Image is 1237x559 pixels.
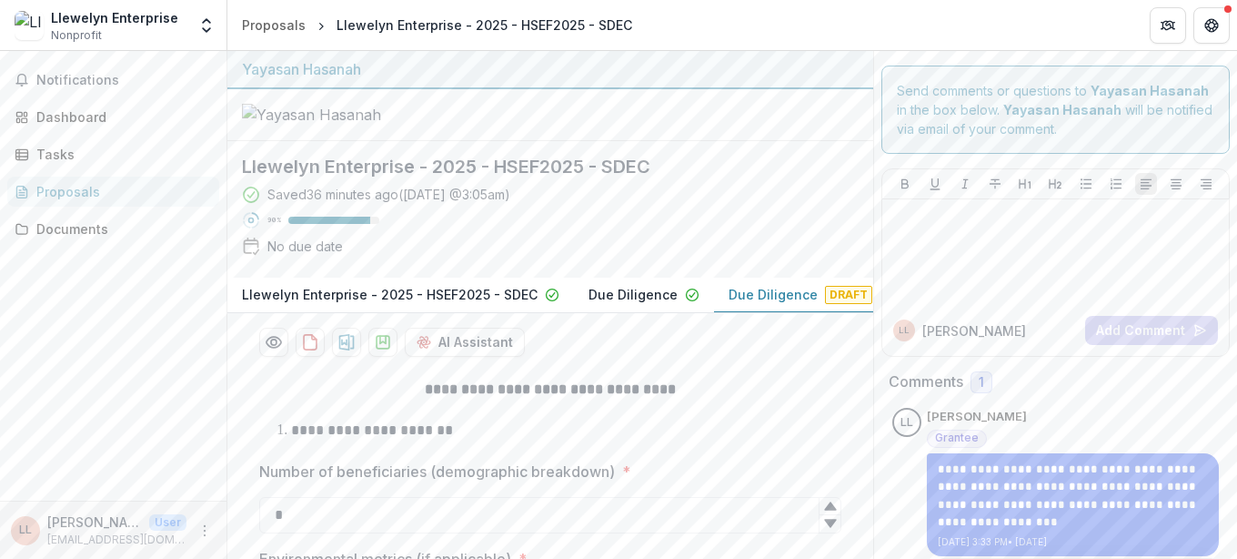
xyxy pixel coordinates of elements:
[894,173,916,195] button: Bold
[881,66,1230,154] div: Send comments or questions to in the box below. will be notified via email of your comment.
[267,185,510,204] div: Saved 36 minutes ago ( [DATE] @ 3:05am )
[36,107,205,127] div: Dashboard
[235,12,639,38] nav: breadcrumb
[1003,102,1121,117] strong: Yayasan Hasanah
[149,514,186,531] p: User
[51,27,102,44] span: Nonprofit
[194,520,216,542] button: More
[368,328,397,357] button: download-proposal
[405,328,525,357] button: AI Assistant
[1135,173,1157,195] button: Align Left
[924,173,946,195] button: Underline
[51,8,178,27] div: Llewelyn Enterprise
[7,177,219,207] a: Proposals
[259,328,288,357] button: Preview 0f5db970-38ed-40f1-a57a-780d9b39d9ae-2.pdf
[984,173,1006,195] button: Strike
[267,237,343,256] div: No due date
[1085,316,1218,345] button: Add Comment
[337,15,632,35] div: Llewelyn Enterprise - 2025 - HSEF2025 - SDEC
[36,145,205,164] div: Tasks
[194,7,219,44] button: Open entity switcher
[938,535,1208,549] p: [DATE] 3:33 PM • [DATE]
[1044,173,1066,195] button: Heading 2
[15,11,44,40] img: Llewelyn Enterprise
[242,104,424,126] img: Yayasan Hasanah
[259,461,615,483] p: Number of beneficiaries (demographic breakdown)
[927,408,1027,426] p: [PERSON_NAME]
[1091,83,1209,98] strong: Yayasan Hasanah
[729,285,818,304] p: Due Diligence
[235,12,313,38] a: Proposals
[7,214,219,244] a: Documents
[900,417,913,429] div: Llewelyn Lipi
[47,513,142,532] p: [PERSON_NAME]
[242,58,859,80] div: Yayasan Hasanah
[954,173,976,195] button: Italicize
[1193,7,1230,44] button: Get Help
[1105,173,1127,195] button: Ordered List
[267,214,281,227] p: 90 %
[1014,173,1036,195] button: Heading 1
[979,375,984,391] span: 1
[935,432,979,444] span: Grantee
[588,285,678,304] p: Due Diligence
[7,102,219,132] a: Dashboard
[242,285,538,304] p: Llewelyn Enterprise - 2025 - HSEF2025 - SDEC
[922,321,1026,340] p: [PERSON_NAME]
[1075,173,1097,195] button: Bullet List
[19,524,32,536] div: Llewelyn Lipi
[47,532,186,548] p: [EMAIL_ADDRESS][DOMAIN_NAME]
[1195,173,1217,195] button: Align Right
[7,66,219,95] button: Notifications
[242,156,830,178] h2: Llewelyn Enterprise - 2025 - HSEF2025 - SDEC
[7,139,219,169] a: Tasks
[242,15,306,35] div: Proposals
[36,219,205,239] div: Documents
[36,73,212,88] span: Notifications
[296,328,325,357] button: download-proposal
[899,326,910,335] div: Llewelyn Lipi
[1165,173,1187,195] button: Align Center
[825,286,872,304] span: Draft
[332,328,361,357] button: download-proposal
[1150,7,1186,44] button: Partners
[36,182,205,201] div: Proposals
[889,373,963,391] h2: Comments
